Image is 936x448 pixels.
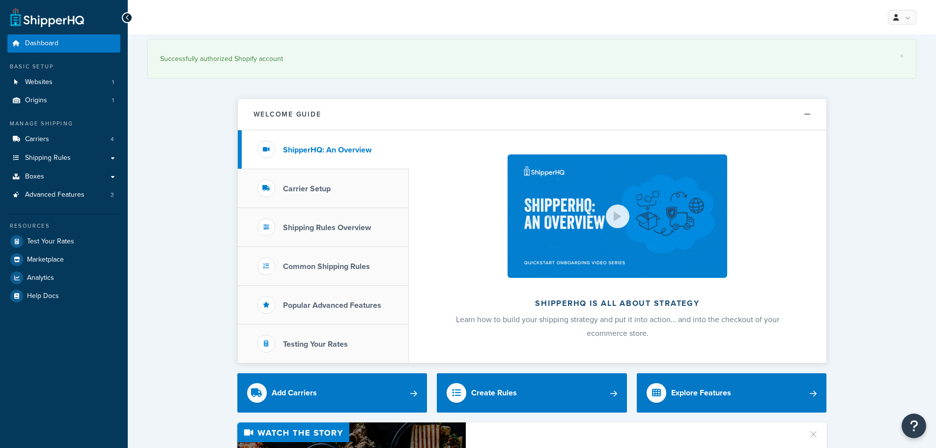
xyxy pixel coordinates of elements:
[25,135,49,144] span: Carriers
[7,149,120,167] a: Shipping Rules
[111,135,114,144] span: 4
[7,91,120,110] a: Origins1
[7,130,120,149] a: Carriers4
[7,168,120,186] a: Boxes
[671,386,731,400] div: Explore Features
[456,314,779,339] span: Learn how to build your shipping strategy and put it into action… and into the checkout of your e...
[254,111,321,118] h2: Welcome Guide
[283,262,370,271] h3: Common Shipping Rules
[508,154,727,278] img: ShipperHQ is all about strategy
[7,130,120,149] li: Carriers
[283,146,371,154] h3: ShipperHQ: An Overview
[25,154,71,162] span: Shipping Rules
[7,34,120,53] a: Dashboard
[25,173,44,181] span: Boxes
[272,386,317,400] div: Add Carriers
[283,184,331,193] h3: Carrier Setup
[237,373,427,413] a: Add Carriers
[7,73,120,91] a: Websites1
[7,62,120,71] div: Basic Setup
[7,222,120,230] div: Resources
[27,256,64,264] span: Marketplace
[437,373,627,413] a: Create Rules
[25,96,47,105] span: Origins
[283,223,371,232] h3: Shipping Rules Overview
[112,78,114,87] span: 1
[160,52,904,66] div: Successfully authorized Shopify account
[7,233,120,250] a: Test Your Rates
[7,119,120,128] div: Manage Shipping
[637,373,827,413] a: Explore Features
[283,340,348,349] h3: Testing Your Rates
[27,292,59,300] span: Help Docs
[7,73,120,91] li: Websites
[27,274,54,282] span: Analytics
[27,238,74,246] span: Test Your Rates
[7,91,120,110] li: Origins
[111,191,114,199] span: 3
[238,99,826,130] button: Welcome Guide
[7,269,120,287] a: Analytics
[7,251,120,269] a: Marketplace
[900,52,904,60] a: ×
[283,301,381,310] h3: Popular Advanced Features
[25,39,58,48] span: Dashboard
[112,96,114,105] span: 1
[25,78,53,87] span: Websites
[435,299,800,308] h2: ShipperHQ is all about strategy
[7,287,120,305] a: Help Docs
[25,191,85,199] span: Advanced Features
[902,414,926,438] button: Open Resource Center
[7,186,120,204] a: Advanced Features3
[7,186,120,204] li: Advanced Features
[471,386,517,400] div: Create Rules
